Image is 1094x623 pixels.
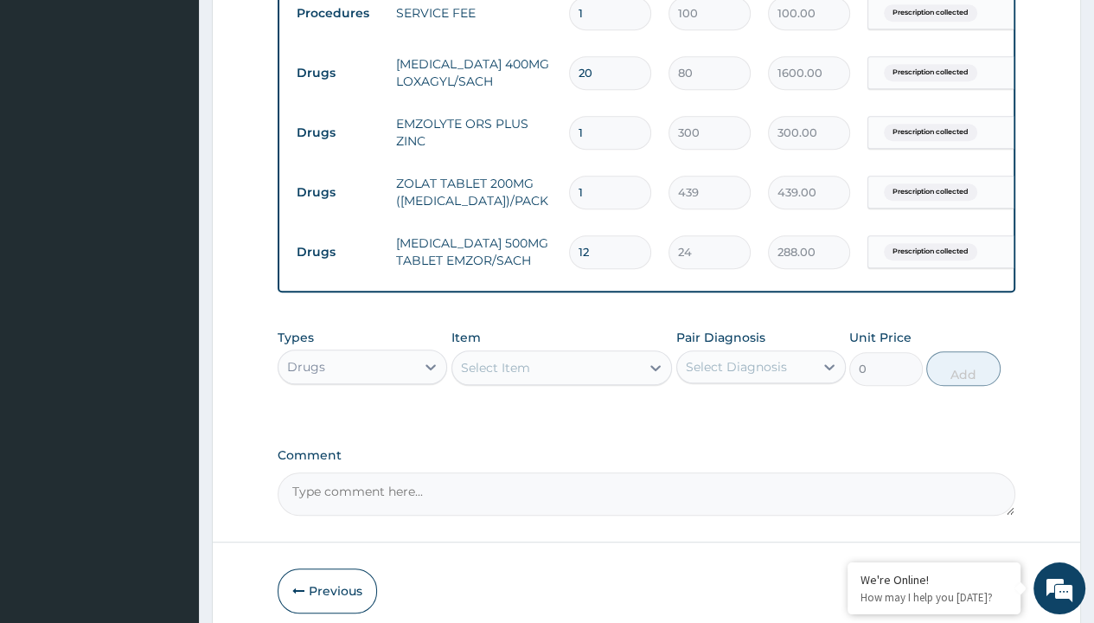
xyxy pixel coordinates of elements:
[100,196,239,370] span: We're online!
[284,9,325,50] div: Minimize live chat window
[849,329,912,346] label: Unit Price
[884,4,977,22] span: Prescription collected
[288,117,387,149] td: Drugs
[926,351,1000,386] button: Add
[9,428,329,489] textarea: Type your message and hit 'Enter'
[278,331,314,345] label: Types
[32,87,70,130] img: d_794563401_company_1708531726252_794563401
[288,236,387,268] td: Drugs
[676,329,765,346] label: Pair Diagnosis
[387,106,560,158] td: EMZOLYTE ORS PLUS ZINC
[461,359,530,376] div: Select Item
[90,97,291,119] div: Chat with us now
[288,177,387,209] td: Drugs
[387,166,560,218] td: ZOLAT TABLET 200MG ([MEDICAL_DATA])/PACK
[860,590,1008,605] p: How may I help you today?
[278,568,377,613] button: Previous
[451,329,481,346] label: Item
[884,64,977,81] span: Prescription collected
[884,124,977,141] span: Prescription collected
[278,448,1015,463] label: Comment
[686,358,787,376] div: Select Diagnosis
[287,358,325,376] div: Drugs
[860,572,1008,588] div: We're Online!
[387,47,560,99] td: [MEDICAL_DATA] 400MG LOXAGYL/SACH
[288,57,387,89] td: Drugs
[884,183,977,201] span: Prescription collected
[884,243,977,260] span: Prescription collected
[387,226,560,278] td: [MEDICAL_DATA] 500MG TABLET EMZOR/SACH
